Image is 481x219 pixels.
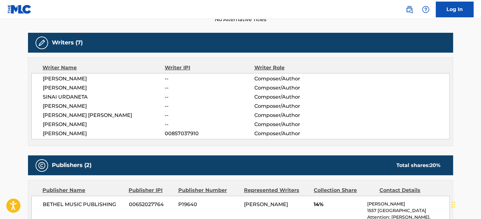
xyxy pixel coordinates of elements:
[244,201,288,207] span: [PERSON_NAME]
[379,187,440,194] div: Contact Details
[28,16,453,23] span: No Alternative Titles
[178,201,239,208] span: P19640
[254,121,335,128] span: Composer/Author
[406,6,413,13] img: search
[165,130,254,137] span: 00857037910
[254,102,335,110] span: Composer/Author
[52,162,91,169] h5: Publishers (2)
[165,121,254,128] span: --
[43,201,124,208] span: BETHEL MUSIC PUBLISHING
[43,102,165,110] span: [PERSON_NAME]
[450,189,481,219] iframe: Chat Widget
[165,112,254,119] span: --
[403,3,416,16] a: Public Search
[165,75,254,83] span: --
[436,2,473,17] a: Log In
[38,162,46,169] img: Publishers
[8,5,32,14] img: MLC Logo
[129,187,173,194] div: Publisher IPI
[165,93,254,101] span: --
[254,130,335,137] span: Composer/Author
[367,201,449,207] p: [PERSON_NAME]
[43,112,165,119] span: [PERSON_NAME] [PERSON_NAME]
[419,3,432,16] div: Help
[422,6,429,13] img: help
[42,64,165,72] div: Writer Name
[129,201,174,208] span: 00652027764
[254,84,335,92] span: Composer/Author
[178,187,239,194] div: Publisher Number
[451,195,455,214] div: Drag
[165,102,254,110] span: --
[43,130,165,137] span: [PERSON_NAME]
[165,64,254,72] div: Writer IPI
[52,39,83,46] h5: Writers (7)
[43,121,165,128] span: [PERSON_NAME]
[314,187,375,194] div: Collection Share
[254,93,335,101] span: Composer/Author
[314,201,362,208] span: 14%
[396,162,440,169] div: Total shares:
[43,93,165,101] span: SINAI URDANETA
[165,84,254,92] span: --
[254,64,335,72] div: Writer Role
[43,75,165,83] span: [PERSON_NAME]
[254,112,335,119] span: Composer/Author
[42,187,124,194] div: Publisher Name
[244,187,309,194] div: Represented Writers
[38,39,46,47] img: Writers
[430,162,440,168] span: 20 %
[254,75,335,83] span: Composer/Author
[43,84,165,92] span: [PERSON_NAME]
